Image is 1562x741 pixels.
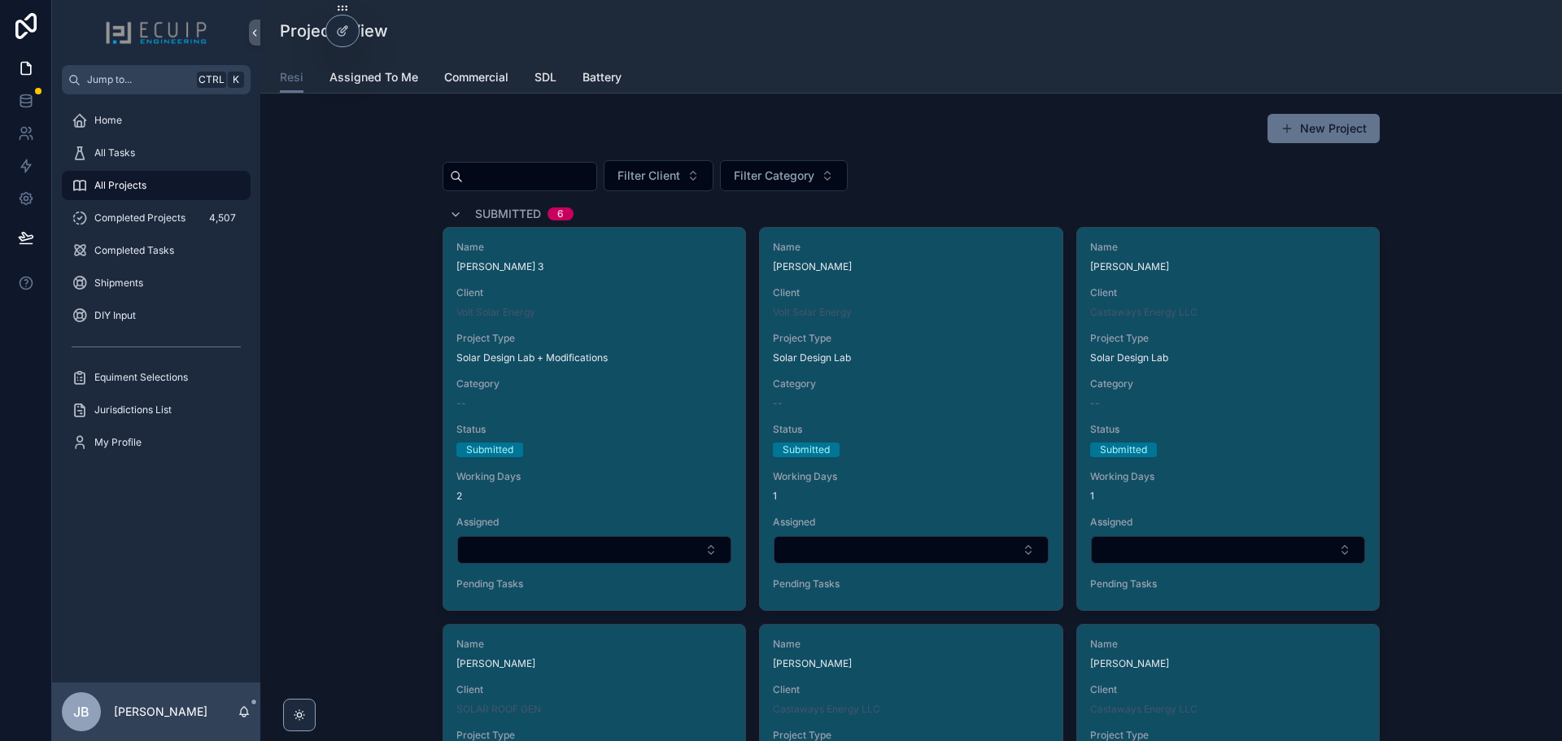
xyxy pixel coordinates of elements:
[62,236,251,265] a: Completed Tasks
[456,397,466,410] span: --
[1090,351,1168,364] span: Solar Design Lab
[1090,638,1366,651] span: Name
[773,638,1049,651] span: Name
[720,160,848,191] button: Select Button
[1090,516,1366,529] span: Assigned
[456,638,732,651] span: Name
[1076,227,1380,611] a: Name[PERSON_NAME]ClientCastaways Energy LLCProject TypeSolar Design LabCategory--StatusSubmittedW...
[94,114,122,127] span: Home
[456,578,732,591] span: Pending Tasks
[1090,332,1366,345] span: Project Type
[773,306,852,319] a: Volt Solar Energy
[456,683,732,696] span: Client
[1090,306,1198,319] span: Castaways Energy LLC
[62,138,251,168] a: All Tasks
[1090,470,1366,483] span: Working Days
[582,63,622,95] a: Battery
[456,351,608,364] span: Solar Design Lab + Modifications
[773,683,1049,696] span: Client
[1090,657,1366,670] span: [PERSON_NAME]
[534,63,556,95] a: SDL
[87,73,190,86] span: Jump to...
[114,704,207,720] p: [PERSON_NAME]
[456,241,732,254] span: Name
[62,203,251,233] a: Completed Projects4,507
[1090,397,1100,410] span: --
[1090,490,1366,503] span: 1
[444,69,508,85] span: Commercial
[773,260,1049,273] span: [PERSON_NAME]
[329,63,418,95] a: Assigned To Me
[94,179,146,192] span: All Projects
[773,516,1049,529] span: Assigned
[773,703,880,716] a: Castaways Energy LLC
[94,211,185,224] span: Completed Projects
[52,94,260,478] div: scrollable content
[557,207,564,220] div: 6
[329,69,418,85] span: Assigned To Me
[280,69,303,85] span: Resi
[94,277,143,290] span: Shipments
[773,423,1049,436] span: Status
[475,206,541,222] span: Submitted
[773,490,1049,503] span: 1
[94,371,188,384] span: Equiment Selections
[443,227,746,611] a: Name[PERSON_NAME] 3ClientVolt Solar EnergyProject TypeSolar Design Lab + ModificationsCategory--S...
[456,703,541,716] a: SOLAR ROOF GEN
[582,69,622,85] span: Battery
[280,20,388,42] h1: Projects View
[62,301,251,330] a: DIY Input
[197,72,226,88] span: Ctrl
[62,171,251,200] a: All Projects
[534,69,556,85] span: SDL
[94,244,174,257] span: Completed Tasks
[62,106,251,135] a: Home
[1100,442,1147,457] div: Submitted
[1091,536,1365,564] button: Select Button
[456,377,732,390] span: Category
[456,470,732,483] span: Working Days
[62,65,251,94] button: Jump to...CtrlK
[456,286,732,299] span: Client
[94,403,172,416] span: Jurisdictions List
[456,306,535,319] a: Volt Solar Energy
[204,208,241,228] div: 4,507
[105,20,207,46] img: App logo
[456,332,732,345] span: Project Type
[773,351,851,364] span: Solar Design Lab
[773,377,1049,390] span: Category
[1090,286,1366,299] span: Client
[773,657,1049,670] span: [PERSON_NAME]
[1090,377,1366,390] span: Category
[1090,683,1366,696] span: Client
[1090,578,1366,591] span: Pending Tasks
[1090,260,1366,273] span: [PERSON_NAME]
[773,470,1049,483] span: Working Days
[280,63,303,94] a: Resi
[94,309,136,322] span: DIY Input
[229,73,242,86] span: K
[62,428,251,457] a: My Profile
[617,168,680,184] span: Filter Client
[456,516,732,529] span: Assigned
[783,442,830,457] div: Submitted
[456,260,732,273] span: [PERSON_NAME] 3
[773,397,783,410] span: --
[1090,423,1366,436] span: Status
[466,442,513,457] div: Submitted
[774,536,1048,564] button: Select Button
[62,395,251,425] a: Jurisdictions List
[94,146,135,159] span: All Tasks
[457,536,731,564] button: Select Button
[62,268,251,298] a: Shipments
[73,702,89,721] span: JB
[759,227,1062,611] a: Name[PERSON_NAME]ClientVolt Solar EnergyProject TypeSolar Design LabCategory--StatusSubmittedWork...
[1267,114,1380,143] button: New Project
[1090,241,1366,254] span: Name
[1090,703,1198,716] span: Castaways Energy LLC
[444,63,508,95] a: Commercial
